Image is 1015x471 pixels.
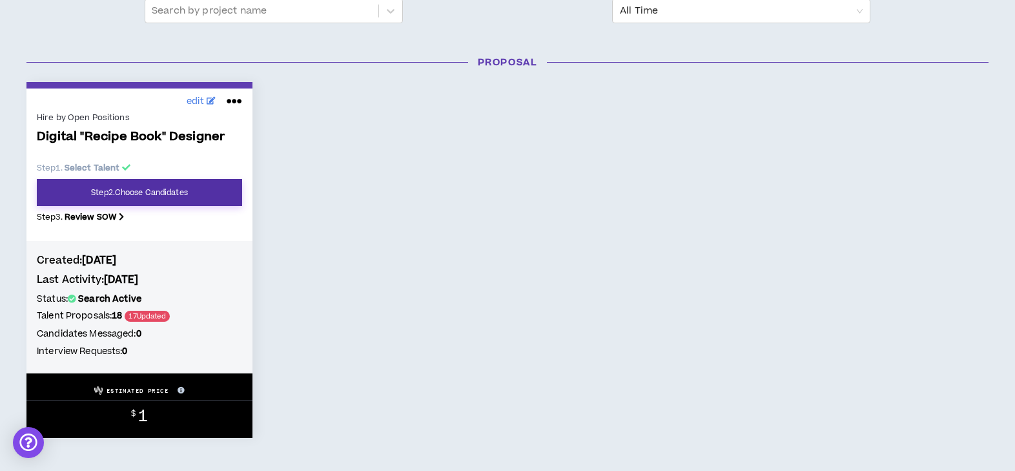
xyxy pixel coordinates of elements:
h4: Created: [37,253,242,267]
a: edit [183,92,219,112]
div: Hire by Open Positions [37,112,242,123]
img: Wripple [94,386,103,395]
span: 17 Updated [125,311,169,322]
span: edit [187,95,204,109]
h5: Interview Requests: [37,344,242,359]
div: Open Intercom Messenger [13,427,44,458]
b: Search Active [78,293,141,306]
b: 18 [112,309,122,322]
b: 0 [136,328,141,340]
h3: Proposal [17,56,998,69]
p: ESTIMATED PRICE [107,387,169,395]
b: [DATE] [104,273,138,287]
h5: Candidates Messaged: [37,327,242,341]
b: Select Talent [65,162,120,174]
a: Step2.Choose Candidates [37,179,242,206]
span: Digital "Recipe Book" Designer [37,130,242,145]
h4: Last Activity: [37,273,242,287]
span: 1 [138,405,148,428]
b: Review SOW [65,211,116,223]
p: Step 1 . [37,162,242,174]
sup: $ [131,408,136,419]
b: [DATE] [82,253,116,267]
h5: Status: [37,292,242,306]
p: Step 3 . [37,211,242,223]
h5: Talent Proposals: [37,309,242,324]
b: 0 [122,345,127,358]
